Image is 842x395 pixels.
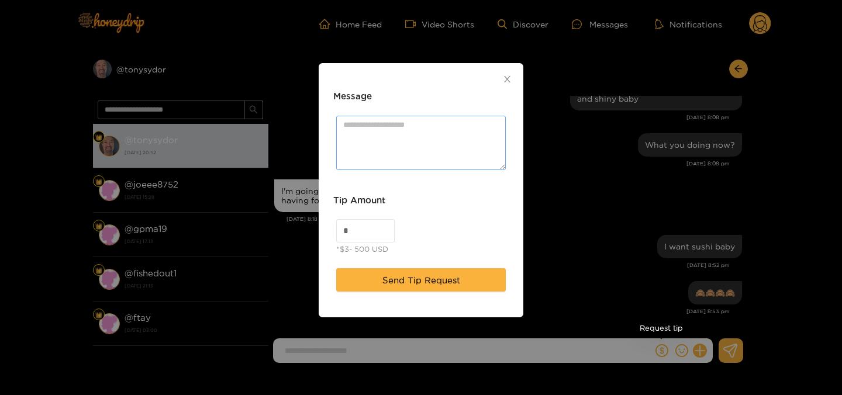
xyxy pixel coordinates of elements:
span: Send Tip Request [382,273,460,287]
span: close [503,75,512,84]
h3: Message [333,90,372,104]
button: Close [491,63,523,96]
button: Send Tip Request [336,269,506,292]
h3: Tip Amount [333,193,385,207]
div: *$3- 500 USD [336,244,388,255]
